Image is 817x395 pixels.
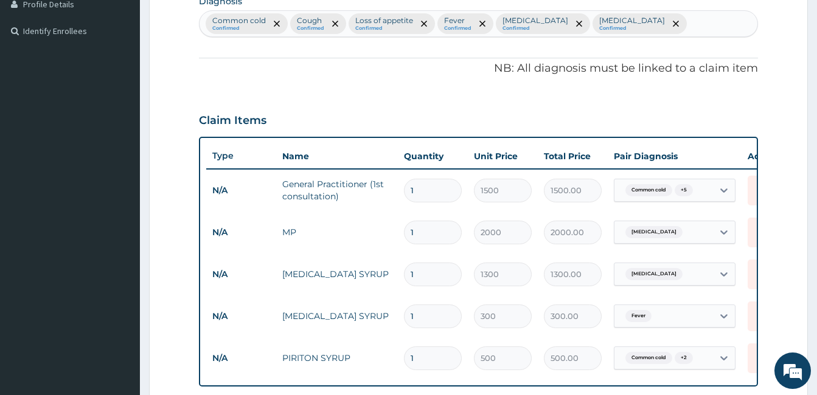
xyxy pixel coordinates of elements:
[206,347,276,369] td: N/A
[468,144,538,168] th: Unit Price
[276,346,398,370] td: PIRITON SYRUP
[599,26,665,32] small: Confirmed
[6,265,232,307] textarea: Type your message and hit 'Enter'
[538,144,608,168] th: Total Price
[206,179,276,202] td: N/A
[199,61,758,77] p: NB: All diagnosis must be linked to a claim item
[675,352,693,364] span: + 2
[206,263,276,286] td: N/A
[599,16,665,26] p: [MEDICAL_DATA]
[206,145,276,167] th: Type
[502,26,568,32] small: Confirmed
[206,305,276,328] td: N/A
[297,16,324,26] p: Cough
[574,18,585,29] span: remove selection option
[206,221,276,244] td: N/A
[330,18,341,29] span: remove selection option
[444,16,471,26] p: Fever
[477,18,488,29] span: remove selection option
[276,220,398,244] td: MP
[355,26,413,32] small: Confirmed
[625,352,672,364] span: Common cold
[502,16,568,26] p: [MEDICAL_DATA]
[608,144,742,168] th: Pair Diagnosis
[212,16,266,26] p: Common cold
[199,114,266,128] h3: Claim Items
[625,184,672,196] span: Common cold
[625,268,683,280] span: [MEDICAL_DATA]
[419,18,429,29] span: remove selection option
[200,6,229,35] div: Minimize live chat window
[625,310,652,322] span: Fever
[276,144,398,168] th: Name
[398,144,468,168] th: Quantity
[271,18,282,29] span: remove selection option
[276,304,398,328] td: [MEDICAL_DATA] SYRUP
[212,26,266,32] small: Confirmed
[675,184,693,196] span: + 5
[63,68,204,84] div: Chat with us now
[23,61,49,91] img: d_794563401_company_1708531726252_794563401
[276,172,398,208] td: General Practitioner (1st consultation)
[670,18,681,29] span: remove selection option
[276,262,398,286] td: [MEDICAL_DATA] SYRUP
[355,16,413,26] p: Loss of appetite
[297,26,324,32] small: Confirmed
[71,120,168,242] span: We're online!
[444,26,471,32] small: Confirmed
[742,144,802,168] th: Actions
[625,226,683,238] span: [MEDICAL_DATA]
